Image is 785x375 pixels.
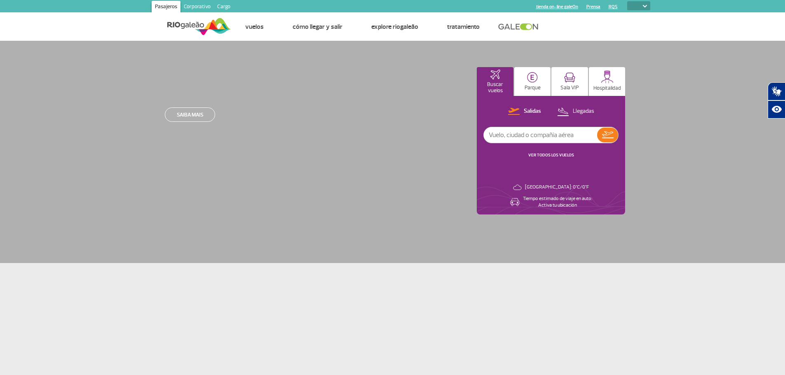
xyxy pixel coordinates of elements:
input: Vuelo, ciudad o compañía aérea [484,127,597,143]
a: Cómo llegar y salir [293,23,342,31]
p: Buscar vuelos [481,82,509,94]
div: Plugin de acessibilidade da Hand Talk. [768,82,785,119]
a: Vuelos [245,23,264,31]
button: Hospitalidad [589,67,626,96]
button: Llegadas [555,106,597,117]
p: Llegadas [573,107,594,115]
a: tienda on-line galeOn [536,4,578,9]
button: Sala VIP [551,67,588,96]
a: Corporativo [180,1,214,14]
a: Pasajeros [152,1,180,14]
p: Hospitalidad [593,85,621,91]
img: carParkingHome.svg [527,72,538,83]
a: Prensa [586,4,600,9]
button: VER TODOS LOS VUELOS [526,152,576,158]
img: vipRoom.svg [564,72,575,83]
button: Abrir recursos assistivos. [768,100,785,119]
p: Parque [525,85,541,91]
img: airplaneHomeActive.svg [490,70,500,79]
a: Cargo [214,1,234,14]
button: Abrir tradutor de língua de sinais. [768,82,785,100]
a: VER TODOS LOS VUELOS [528,152,574,158]
a: Saiba mais [165,107,215,122]
p: [GEOGRAPHIC_DATA]: 0°C/0°F [525,184,589,191]
button: Buscar vuelos [477,67,513,96]
p: Sala VIP [560,85,579,91]
p: Tiempo estimado de viaje en auto: Activa tu ubicación [523,196,592,209]
a: Explore RIOgaleão [371,23,418,31]
button: Salidas [506,106,544,117]
p: Salidas [524,107,541,115]
img: hospitality.svg [601,70,614,83]
a: RQS [609,4,618,9]
button: Parque [514,67,551,96]
a: Tratamiento [447,23,480,31]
